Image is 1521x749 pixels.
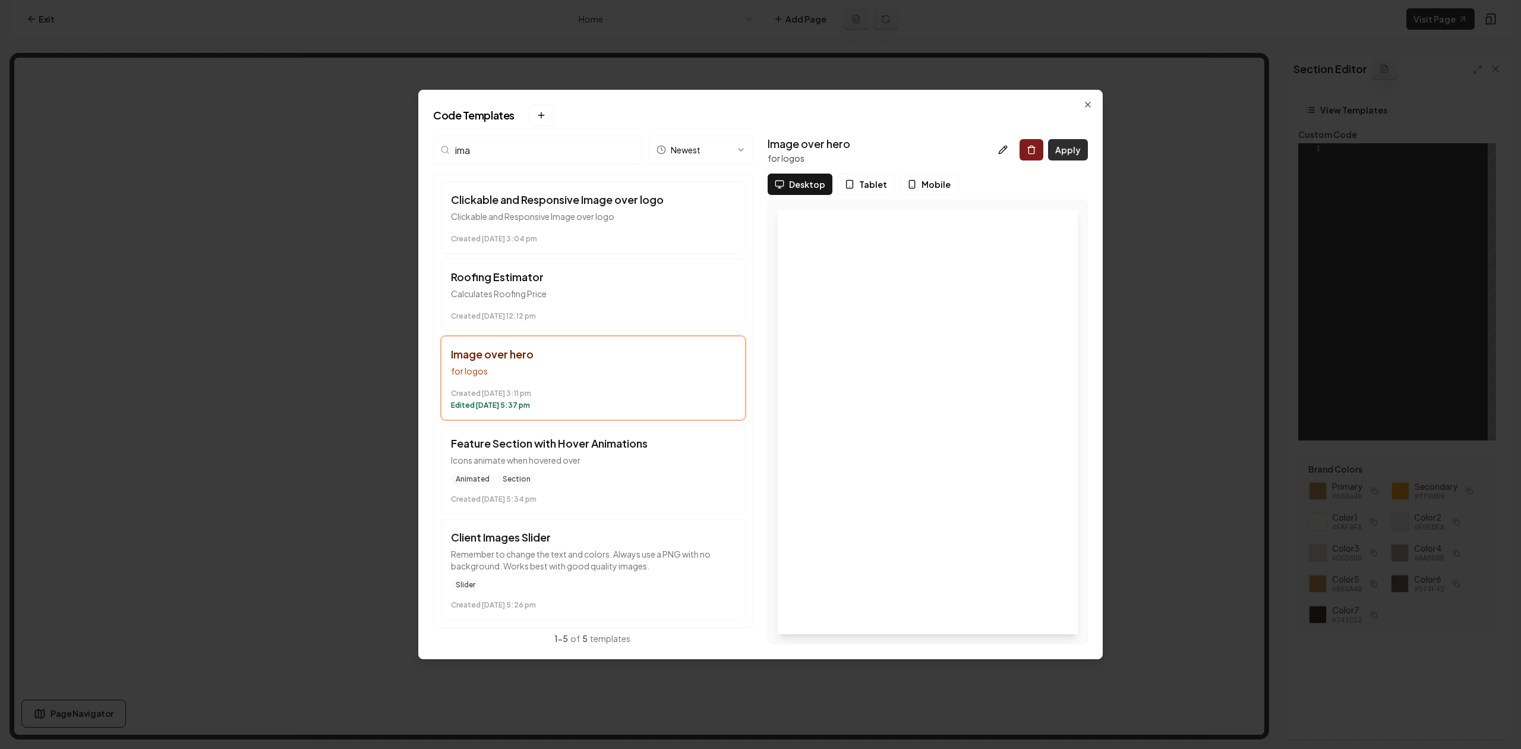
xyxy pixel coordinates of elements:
[590,633,630,644] span: templates
[451,548,736,572] p: Remember to change the text and colors. Always use a PNG with no background. Works best with good...
[451,473,494,485] span: Animated
[451,191,736,208] h3: Clickable and Responsive Image over logo
[451,529,736,546] h3: Client Images Slider
[433,105,1088,126] h2: Code Templates
[768,136,850,152] h3: Image over hero
[441,425,746,514] button: Feature Section with Hover AnimationsIcons animate when hovered overAnimatedSectionCreated [DATE]...
[859,178,887,190] span: Tablet
[433,136,642,164] input: Search templates...
[498,473,535,485] span: Section
[441,259,746,331] button: Roofing EstimatorCalculates Roofing PriceCreated [DATE] 12:12 pm
[451,234,736,244] time: Created [DATE] 3:04 pm
[451,401,736,410] time: Edited [DATE] 5:37 pm
[789,178,825,190] span: Desktop
[451,389,736,398] time: Created [DATE] 3:11 pm
[554,633,568,644] span: 1 - 5
[451,365,736,377] p: for logos
[451,288,736,300] p: Calculates Roofing Price
[922,178,951,190] span: Mobile
[441,519,746,620] button: Client Images SliderRemember to change the text and colors. Always use a PNG with no background. ...
[768,152,850,164] p: for logos
[451,435,736,452] h3: Feature Section with Hover Animations
[441,336,746,420] button: Image over herofor logosCreated [DATE] 3:11 pmEdited [DATE] 5:37 pm
[768,174,832,195] button: Desktop
[451,454,736,466] p: Icons animate when hovered over
[582,633,588,644] span: 5
[837,174,895,195] button: Tablet
[900,174,958,195] button: Mobile
[451,269,736,285] h3: Roofing Estimator
[1048,139,1088,160] button: Apply
[441,181,746,254] button: Clickable and Responsive Image over logoClickable and Responsive Image over logoCreated [DATE] 3:...
[451,311,736,321] time: Created [DATE] 12:12 pm
[451,495,736,504] time: Created [DATE] 5:34 pm
[778,210,1078,634] iframe: Image over hero
[570,633,580,644] span: of
[451,210,736,222] p: Clickable and Responsive Image over logo
[451,579,480,591] span: Slider
[451,600,736,610] time: Created [DATE] 5:26 pm
[451,346,736,363] h3: Image over hero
